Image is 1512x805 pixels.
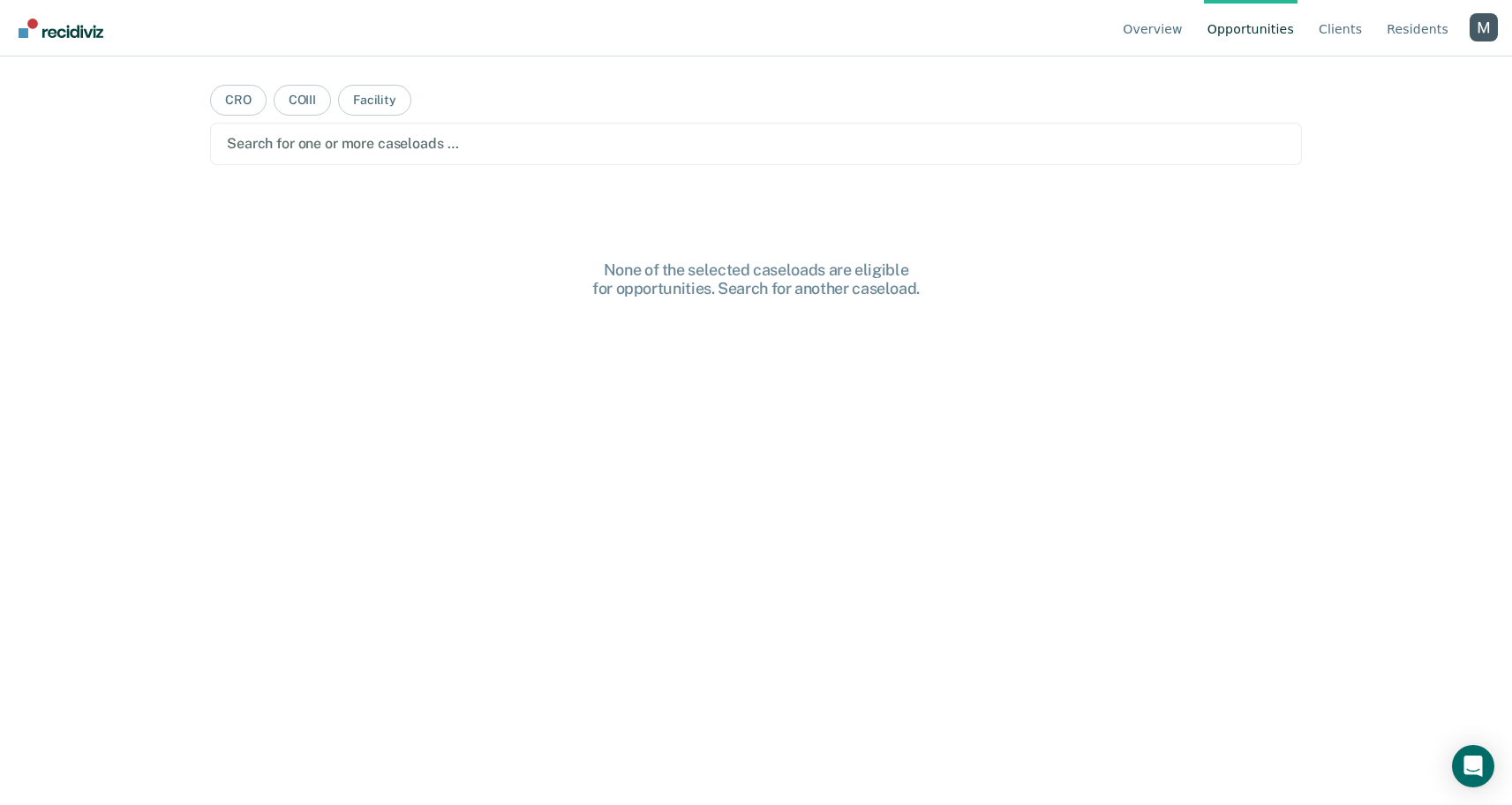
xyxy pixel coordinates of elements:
[1470,13,1498,41] button: Profile dropdown button
[474,260,1039,298] div: None of the selected caseloads are eligible for opportunities. Search for another caseload.
[19,19,103,38] img: Recidiviz
[1452,745,1494,787] div: Open Intercom Messenger
[210,85,267,116] button: CRO
[274,85,331,116] button: COIII
[338,85,411,116] button: Facility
